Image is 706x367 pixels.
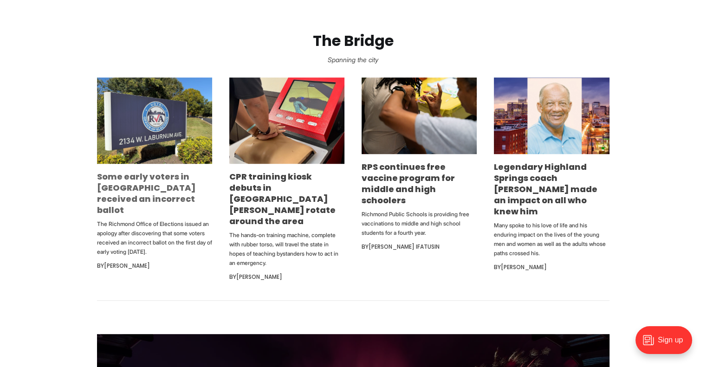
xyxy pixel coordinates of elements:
a: [PERSON_NAME] [501,263,547,271]
a: Legendary Highland Springs coach [PERSON_NAME] made an impact on all who knew him [494,161,597,217]
a: CPR training kiosk debuts in [GEOGRAPHIC_DATA][PERSON_NAME] rotate around the area [229,171,336,227]
div: By [97,260,212,271]
img: CPR training kiosk debuts in Church Hill, will rotate around the area [229,77,344,164]
p: Many spoke to his love of life and his enduring impact on the lives of the young men and women as... [494,221,609,258]
a: [PERSON_NAME] [104,262,150,270]
h2: The Bridge [15,32,691,50]
a: [PERSON_NAME] [236,273,282,281]
p: Spanning the city [15,53,691,66]
iframe: portal-trigger [628,322,706,367]
p: The hands-on training machine, complete with rubber torso, will travel the state in hopes of teac... [229,231,344,268]
div: By [494,262,609,273]
div: By [229,271,344,283]
a: [PERSON_NAME] Ifatusin [369,243,440,251]
div: By [362,241,477,252]
img: RPS continues free vaccine program for middle and high schoolers [362,77,477,155]
p: The Richmond Office of Elections issued an apology after discovering that some voters received an... [97,219,212,257]
p: Richmond Public Schools is providing free vaccinations to middle and high school students for a f... [362,210,477,238]
a: Some early voters in [GEOGRAPHIC_DATA] received an incorrect ballot [97,171,196,216]
img: Some early voters in Richmond received an incorrect ballot [97,77,212,164]
img: Legendary Highland Springs coach George Lancaster made an impact on all who knew him [494,77,609,154]
a: RPS continues free vaccine program for middle and high schoolers [362,161,455,206]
